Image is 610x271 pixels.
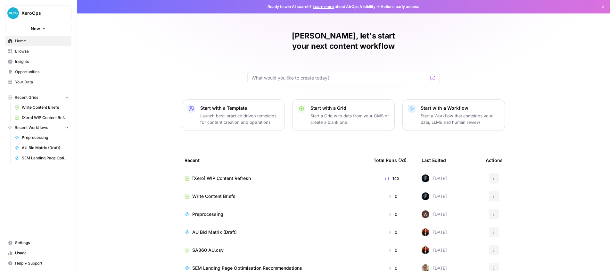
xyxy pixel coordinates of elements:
button: Recent Grids [5,93,71,102]
div: [DATE] [422,228,447,236]
span: Help + Support [15,260,69,266]
img: ilf5qirlu51qf7ak37srxb41cqxu [422,192,429,200]
span: Write Content Briefs [22,105,69,110]
span: Usage [15,250,69,256]
img: nh1ffu4gqkij28y7n7zaycjgecuc [422,228,429,236]
span: [Xero] WIP Content Refresh [22,115,69,121]
span: Insights [15,59,69,64]
a: [Xero] WIP Content Refresh [12,113,71,123]
span: SEM Landing Page Optimisation Recommendations [22,155,69,161]
p: Launch best-practice driven templates for content creation and operations [200,113,279,125]
a: AU Bid Matrix (Draft) [185,229,363,235]
span: Opportunities [15,69,69,75]
a: AU Bid Matrix (Draft) [12,143,71,153]
a: Opportunities [5,67,71,77]
p: Start a Workflow that combines your data, LLMs and human review [421,113,499,125]
div: 0 [374,193,411,199]
p: Start with a Workflow [421,105,499,111]
a: Learn more [313,4,334,9]
h1: [PERSON_NAME], let's start your next content workflow [247,31,440,51]
div: 142 [374,175,411,182]
span: SA360 AU.csv [192,247,224,253]
p: Start a Grid with data from your CMS or create a blank one [310,113,389,125]
p: Start with a Template [200,105,279,111]
p: Start with a Grid [310,105,389,111]
div: 0 [374,229,411,235]
a: SEM Landing Page Optimisation Recommendations [12,153,71,163]
span: Ready to win AI search? about AirOps Visibility [268,4,375,10]
a: Settings [5,238,71,248]
span: Actions early access [381,4,419,10]
a: SA360 AU.csv [185,247,363,253]
div: 0 [374,211,411,217]
button: Recent Workflows [5,123,71,132]
button: Workspace: XeroOps [5,5,71,21]
span: AU Bid Matrix (Draft) [22,145,69,151]
a: Preprocessing [185,211,363,217]
span: Preprocessing [192,211,223,217]
img: ilf5qirlu51qf7ak37srxb41cqxu [422,174,429,182]
div: Recent [185,151,363,169]
span: Browse [15,48,69,54]
button: New [5,24,71,33]
a: Insights [5,56,71,67]
span: Settings [15,240,69,246]
span: Recent Workflows [15,125,48,131]
div: 0 [374,247,411,253]
span: AU Bid Matrix (Draft) [192,229,237,235]
a: Browse [5,46,71,56]
button: Help + Support [5,258,71,268]
button: Start with a TemplateLaunch best-practice driven templates for content creation and operations [182,99,284,131]
img: wtbmvrjo3qvncyiyitl6zoukl9gz [422,210,429,218]
button: Start with a GridStart a Grid with data from your CMS or create a blank one [292,99,395,131]
div: [DATE] [422,210,447,218]
span: XeroOps [21,10,60,16]
div: Total Runs (7d) [374,151,407,169]
a: Preprocessing [12,132,71,143]
span: Home [15,38,69,44]
div: [DATE] [422,192,447,200]
div: Actions [486,151,503,169]
span: Write Content Briefs [192,193,235,199]
input: What would you like to create today? [251,75,428,81]
span: Recent Grids [15,95,38,100]
div: Last Edited [422,151,446,169]
img: nh1ffu4gqkij28y7n7zaycjgecuc [422,246,429,254]
a: Usage [5,248,71,258]
a: Your Data [5,77,71,87]
a: [Xero] WIP Content Refresh [185,175,363,182]
span: [Xero] WIP Content Refresh [192,175,251,182]
div: [DATE] [422,174,447,182]
a: Write Content Briefs [12,102,71,113]
span: Your Data [15,79,69,85]
button: Start with a WorkflowStart a Workflow that combines your data, LLMs and human review [402,99,505,131]
span: New [31,25,40,32]
img: XeroOps Logo [7,7,19,19]
span: Preprocessing [22,135,69,140]
a: Home [5,36,71,46]
div: [DATE] [422,246,447,254]
a: Write Content Briefs [185,193,363,199]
